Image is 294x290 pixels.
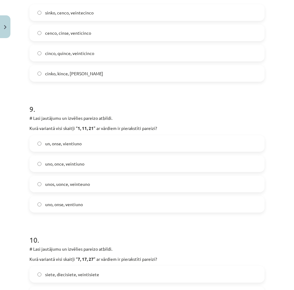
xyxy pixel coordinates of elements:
[37,142,41,146] input: un, onse, vientiuno
[37,51,41,55] input: cinco, quince, veinticinco
[37,202,41,206] input: uno, onse, ventiuno
[45,181,90,187] span: unos, uonce, veinteuno
[37,31,41,35] input: cenco, cinse, venticinco
[45,10,94,16] span: sinko, cenco, veintecinco
[45,50,94,57] span: cinco, quince, veinticinco
[78,256,94,262] strong: 7, 17, 27
[37,72,41,76] input: cinko, kince, [PERSON_NAME]
[29,115,265,121] p: # Lasi jautājumu un izvēlies pareizo atbildi.
[45,201,83,208] span: uno, onse, ventiuno
[37,182,41,186] input: unos, uonce, veinteuno
[45,70,103,77] span: cinko, kince, [PERSON_NAME]
[37,272,41,276] input: siete, diecisiete, veintisiete
[78,125,94,131] strong: 1, 11, 21
[29,125,265,131] p: Kurā variantā visi skaitļi “ ” ar vārdiem ir pierakstīti pareizi?
[45,30,91,36] span: cenco, cinse, venticinco
[45,271,99,278] span: siete, diecisiete, veintisiete
[45,140,82,147] span: un, onse, vientiuno
[37,11,41,15] input: sinko, cenco, veintecinco
[29,225,265,244] h1: 10 .
[45,161,84,167] span: uno, once, veintiuno
[29,256,265,262] p: Kurā variantā visi skaitļi “ ” ar vārdiem ir pierakstīti pareizi?
[37,162,41,166] input: uno, once, veintiuno
[4,25,6,29] img: icon-close-lesson-0947bae3869378f0d4975bcd49f059093ad1ed9edebbc8119c70593378902aed.svg
[29,246,265,252] p: # Lasi jautājumu un izvēlies pareizo atbildi.
[29,94,265,113] h1: 9 .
